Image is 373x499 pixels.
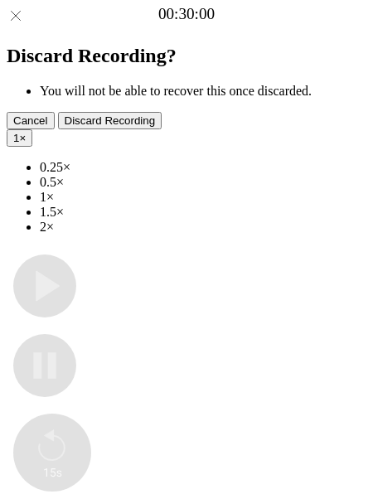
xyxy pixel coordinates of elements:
[40,160,366,175] li: 0.25×
[58,112,162,129] button: Discard Recording
[7,129,32,147] button: 1×
[7,112,55,129] button: Cancel
[40,190,366,205] li: 1×
[13,132,19,144] span: 1
[40,84,366,99] li: You will not be able to recover this once discarded.
[7,45,366,67] h2: Discard Recording?
[40,175,366,190] li: 0.5×
[40,220,366,235] li: 2×
[158,5,215,23] a: 00:30:00
[40,205,366,220] li: 1.5×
